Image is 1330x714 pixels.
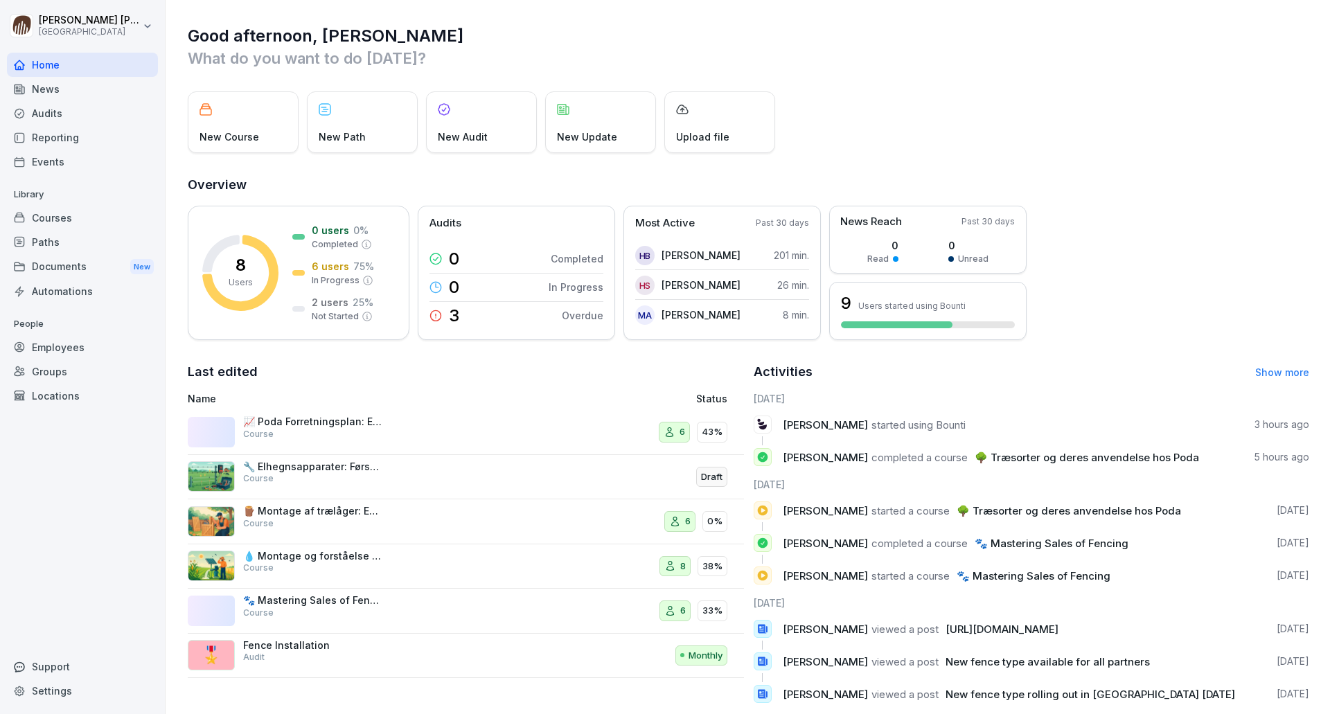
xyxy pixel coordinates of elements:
[188,499,744,544] a: 🪵 Montage af trælåger: En trin-for-trin guideCourse60%
[754,477,1310,492] h6: [DATE]
[783,655,868,668] span: [PERSON_NAME]
[199,130,259,144] p: New Course
[946,623,1058,636] span: [URL][DOMAIN_NAME]
[841,292,851,315] h3: 9
[754,391,1310,406] h6: [DATE]
[7,206,158,230] a: Courses
[243,416,382,428] p: 📈 Poda Forretningsplan: Effektiv Planlægning og Strategi med audiofil
[353,223,369,238] p: 0 %
[783,537,868,550] span: [PERSON_NAME]
[243,639,382,652] p: Fence Installation
[429,215,461,231] p: Audits
[188,175,1309,195] h2: Overview
[7,53,158,77] a: Home
[871,623,939,636] span: viewed a post
[201,643,222,668] p: 🎖️
[1277,622,1309,636] p: [DATE]
[948,238,988,253] p: 0
[243,550,382,562] p: 💧 Montage og forståelse af soldrevet markpumpe
[236,257,246,274] p: 8
[7,384,158,408] a: Locations
[7,335,158,359] a: Employees
[243,517,274,530] p: Course
[312,223,349,238] p: 0 users
[756,217,809,229] p: Past 30 days
[783,307,809,322] p: 8 min.
[130,259,154,275] div: New
[1255,366,1309,378] a: Show more
[1277,569,1309,582] p: [DATE]
[957,504,1181,517] span: 🌳 Træsorter og deres anvendelse hos Poda
[774,248,809,262] p: 201 min.
[188,25,1309,47] h1: Good afternoon, [PERSON_NAME]
[777,278,809,292] p: 26 min.
[662,307,741,322] p: [PERSON_NAME]
[1277,503,1309,517] p: [DATE]
[871,569,950,582] span: started a course
[188,589,744,634] a: 🐾 Mastering Sales of FencingCourse633%
[783,623,868,636] span: [PERSON_NAME]
[783,418,868,431] span: [PERSON_NAME]
[312,274,360,287] p: In Progress
[312,259,349,274] p: 6 users
[871,504,950,517] span: started a course
[312,238,358,251] p: Completed
[549,280,603,294] p: In Progress
[7,313,158,335] p: People
[449,251,459,267] p: 0
[783,688,868,701] span: [PERSON_NAME]
[871,688,939,701] span: viewed a post
[188,551,235,581] img: akw15qmbc8lz96rhhyr6ygo8.png
[754,596,1310,610] h6: [DATE]
[188,455,744,500] a: 🔧 Elhegnsapparater: Første trin ind i elhegns-verdenenCourseDraft
[867,238,898,253] p: 0
[1254,450,1309,464] p: 5 hours ago
[676,130,729,144] p: Upload file
[39,27,140,37] p: [GEOGRAPHIC_DATA]
[696,391,727,406] p: Status
[702,425,722,439] p: 43%
[243,461,382,473] p: 🔧 Elhegnsapparater: Første trin ind i elhegns-verdenen
[1277,687,1309,701] p: [DATE]
[449,279,459,296] p: 0
[961,215,1015,228] p: Past 30 days
[7,125,158,150] a: Reporting
[858,301,966,311] p: Users started using Bounti
[867,253,889,265] p: Read
[243,472,274,485] p: Course
[7,150,158,174] a: Events
[319,130,366,144] p: New Path
[1254,418,1309,431] p: 3 hours ago
[438,130,488,144] p: New Audit
[685,515,691,528] p: 6
[7,359,158,384] div: Groups
[188,391,536,406] p: Name
[783,451,868,464] span: [PERSON_NAME]
[243,594,382,607] p: 🐾 Mastering Sales of Fencing
[871,451,968,464] span: completed a course
[188,47,1309,69] p: What do you want to do [DATE]?
[871,537,968,550] span: completed a course
[188,461,235,492] img: fj77uby0edc8j7511z6kteqq.png
[7,230,158,254] a: Paths
[243,651,265,663] p: Audit
[1277,536,1309,550] p: [DATE]
[635,215,695,231] p: Most Active
[188,634,744,679] a: 🎖️Fence InstallationAuditMonthly
[7,184,158,206] p: Library
[229,276,253,289] p: Users
[702,560,722,573] p: 38%
[1277,654,1309,668] p: [DATE]
[7,654,158,679] div: Support
[7,77,158,101] div: News
[243,562,274,574] p: Course
[7,254,158,280] a: DocumentsNew
[946,655,1150,668] span: New fence type available for all partners
[957,569,1110,582] span: 🐾 Mastering Sales of Fencing
[7,101,158,125] a: Audits
[680,425,685,439] p: 6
